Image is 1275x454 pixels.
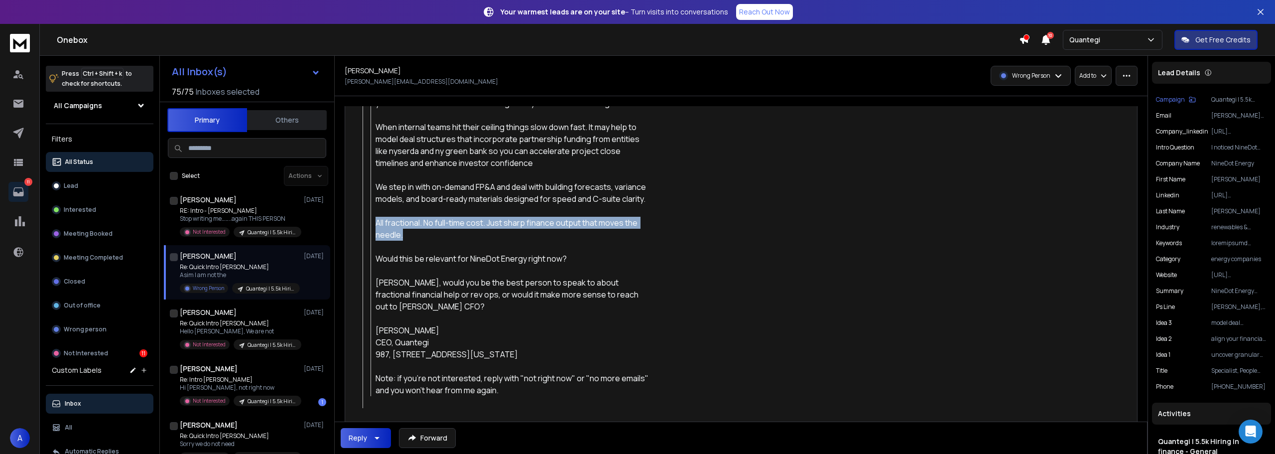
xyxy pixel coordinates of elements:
button: Forward [399,428,456,448]
strong: Your warmest leads are on your site [501,7,625,16]
h1: [PERSON_NAME] [180,364,238,374]
p: Category [1156,255,1180,263]
p: energy companies [1211,255,1267,263]
p: Out of office [64,302,101,309]
h1: [PERSON_NAME] [180,195,237,205]
p: Interested [64,206,96,214]
p: First Name [1156,175,1185,183]
p: Idea 3 [1156,319,1172,327]
p: align your financial forecasts with evolving nyc regulatory incentives and community engagement m... [1211,335,1267,343]
button: Campaign [1156,96,1196,104]
p: Phone [1156,383,1173,391]
p: Wrong Person [1012,72,1050,80]
p: Meeting Completed [64,254,123,262]
p: Intro Question [1156,144,1194,151]
p: Add to [1079,72,1096,80]
h3: Inboxes selected [196,86,259,98]
p: linkedin [1156,191,1179,199]
button: A [10,428,30,448]
p: Press to check for shortcuts. [62,69,132,89]
p: Hi [PERSON_NAME], not right now [180,384,299,392]
button: Wrong person [46,319,153,339]
button: Inbox [46,394,153,414]
h1: Onebox [57,34,1019,46]
p: Re: Quick Intro [PERSON_NAME] [180,432,299,440]
div: Hi [PERSON_NAME], I noticed NineDot Energy's strong focus on community engagement and support fro... [376,73,650,396]
p: Stop writing me……..again THIS PERSON [180,215,299,223]
p: [PERSON_NAME][EMAIL_ADDRESS][DOMAIN_NAME] [1211,112,1267,120]
p: [PERSON_NAME][EMAIL_ADDRESS][DOMAIN_NAME] [345,78,498,86]
p: Summary [1156,287,1183,295]
button: Out of office [46,296,153,315]
p: [URL][DOMAIN_NAME] [1211,271,1267,279]
p: All Status [65,158,93,166]
p: Asim I am not the [180,271,299,279]
p: title [1156,367,1167,375]
p: Re: Intro [PERSON_NAME] [180,376,299,384]
button: Reply [341,428,391,448]
p: [URL][DOMAIN_NAME] [1211,191,1267,199]
h1: [PERSON_NAME] [180,307,237,317]
div: 1 [318,398,326,406]
p: industry [1156,223,1179,231]
p: Reach Out Now [739,7,790,17]
button: All Campaigns [46,96,153,116]
h1: [PERSON_NAME] [180,420,238,430]
p: Idea 2 [1156,335,1172,343]
p: Quantegi | 5.5k Hiring in finance - General [248,229,295,236]
p: – Turn visits into conversations [501,7,728,17]
p: renewables & environment [1211,223,1267,231]
p: [DATE] [304,308,326,316]
p: Quantegi | 5.5k Hiring in finance - General [248,398,295,405]
div: 11 [139,349,147,357]
p: [URL][DOMAIN_NAME] [1211,128,1267,136]
span: 10 [1047,32,1054,39]
button: Primary [167,108,247,132]
p: Closed [64,278,85,286]
p: Last Name [1156,207,1185,215]
label: Select [182,172,200,180]
button: Not Interested11 [46,343,153,363]
p: 11 [24,178,32,186]
p: Quantegi | 5.5k Hiring in finance - General [246,285,294,293]
p: Not Interested [64,349,108,357]
p: Re: Quick Intro [PERSON_NAME] [180,263,299,271]
p: [PHONE_NUMBER] [1211,383,1267,391]
h1: All Inbox(s) [172,67,227,77]
h1: [PERSON_NAME] [180,251,237,261]
p: Quantegi | 5.5k Hiring in finance - General [248,341,295,349]
a: 11 [8,182,28,202]
img: logo [10,34,30,52]
button: Meeting Completed [46,248,153,268]
p: Get Free Credits [1195,35,1251,45]
h3: Custom Labels [52,365,102,375]
p: Idea 1 [1156,351,1170,359]
button: All [46,418,153,438]
p: loremipsumd sitametcons, adipisci eli seddoeius tempor, incidid-ut-labo, etdolo magnaaliq, enim a... [1211,239,1267,247]
p: [PERSON_NAME], would you be the best person to speak to about fractional financial help or rev op... [1211,303,1267,311]
p: company_linkedin [1156,128,1208,136]
p: Keywords [1156,239,1182,247]
button: Meeting Booked [46,224,153,244]
p: [DATE] [304,421,326,429]
p: Meeting Booked [64,230,113,238]
p: [PERSON_NAME] [1211,175,1267,183]
button: Others [247,109,327,131]
a: Reach Out Now [736,4,793,20]
p: [DATE] [304,365,326,373]
p: Wrong Person [193,285,224,292]
p: I noticed NineDot Energy's strong focus on community engagement and support from NYSERDA. How are... [1211,144,1267,151]
span: 75 / 75 [172,86,194,98]
p: Ps Line [1156,303,1175,311]
p: uncover granular cost levers within your community-scale [PERSON_NAME] projects so you can optimi... [1211,351,1267,359]
p: [DATE] [304,252,326,260]
p: website [1156,271,1177,279]
button: Closed [46,272,153,292]
p: Wrong person [64,325,107,333]
div: Reply [349,433,367,443]
p: Email [1156,112,1171,120]
button: All Status [46,152,153,172]
p: Not Interested [193,341,226,348]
